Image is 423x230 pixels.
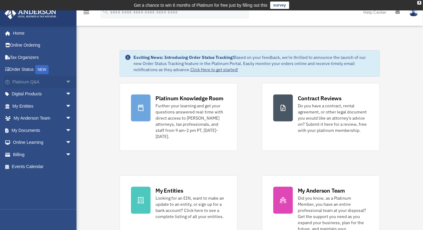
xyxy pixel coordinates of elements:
i: search [102,8,109,15]
a: My Documentsarrow_drop_down [4,124,81,136]
a: Contract Reviews Do you have a contract, rental agreement, or other legal document you would like... [262,83,380,151]
i: menu [83,9,90,16]
div: Looking for an EIN, want to make an update to an entity, or sign up for a bank account? Click her... [155,195,226,220]
div: Platinum Knowledge Room [155,94,223,102]
div: Contract Reviews [298,94,342,102]
a: Events Calendar [4,161,81,173]
img: User Pic [409,8,418,17]
div: Based on your feedback, we're thrilled to announce the launch of our new Order Status Tracking fe... [133,54,375,73]
div: Do you have a contract, rental agreement, or other legal document you would like an attorney's ad... [298,103,369,133]
span: arrow_drop_down [66,136,78,149]
span: arrow_drop_down [66,124,78,137]
a: My Entitiesarrow_drop_down [4,100,81,112]
span: arrow_drop_down [66,100,78,113]
a: Order StatusNEW [4,63,81,76]
a: survey [270,2,289,9]
div: Further your learning and get your questions answered real-time with direct access to [PERSON_NAM... [155,103,226,140]
a: Tax Organizers [4,51,81,63]
a: Platinum Q&Aarrow_drop_down [4,76,81,88]
div: Get a chance to win 6 months of Platinum for free just by filling out this [134,2,268,9]
a: menu [83,11,90,16]
a: Click Here to get started! [190,67,238,72]
strong: Exciting News: Introducing Order Status Tracking! [133,55,234,60]
div: NEW [35,65,49,74]
a: Home [4,27,78,39]
div: My Anderson Team [298,187,345,194]
div: My Entities [155,187,183,194]
span: arrow_drop_down [66,76,78,88]
a: Online Ordering [4,39,81,52]
a: Online Learningarrow_drop_down [4,136,81,149]
div: close [417,1,421,5]
a: My Anderson Teamarrow_drop_down [4,112,81,125]
a: Platinum Knowledge Room Further your learning and get your questions answered real-time with dire... [120,83,238,151]
span: arrow_drop_down [66,112,78,125]
span: arrow_drop_down [66,148,78,161]
img: Anderson Advisors Platinum Portal [3,7,58,19]
a: Billingarrow_drop_down [4,148,81,161]
span: arrow_drop_down [66,88,78,101]
a: Digital Productsarrow_drop_down [4,88,81,100]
